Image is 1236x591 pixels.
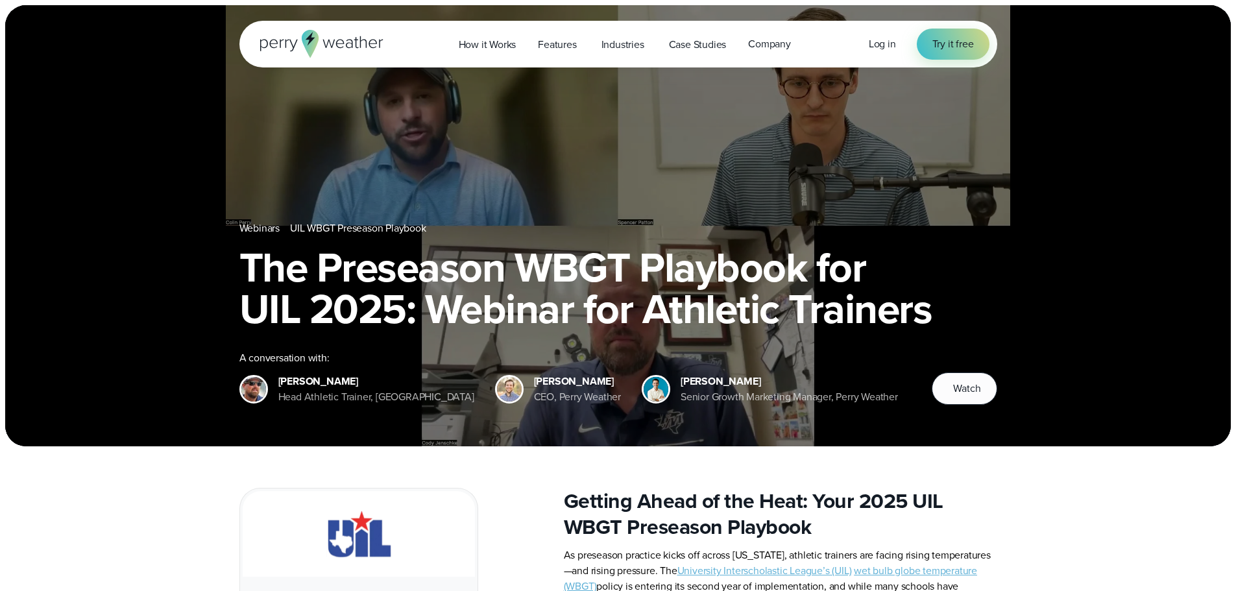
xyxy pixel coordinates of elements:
h2: Getting Ahead of the Heat: Your 2025 UIL WBGT Preseason Playbook [564,488,997,540]
span: Try it free [932,36,974,52]
h1: The Preseason WBGT Playbook for UIL 2025: Webinar for Athletic Trainers [239,247,997,330]
span: Watch [953,381,980,396]
button: Watch [932,372,997,405]
div: CEO, Perry Weather [534,389,621,405]
nav: Breadcrumb [239,221,997,236]
img: Spencer Patton, Perry Weather [644,377,668,402]
div: Senior Growth Marketing Manager, Perry Weather [681,389,898,405]
div: [PERSON_NAME] [534,374,621,389]
a: UIL WBGT Preseason Playbook [290,221,426,236]
span: Features [538,37,576,53]
span: How it Works [459,37,516,53]
div: [PERSON_NAME] [278,374,474,389]
a: Try it free [917,29,989,60]
div: [PERSON_NAME] [681,374,898,389]
span: Industries [601,37,644,53]
span: Log in [869,36,896,51]
div: A conversation with: [239,350,912,366]
span: Case Studies [669,37,727,53]
a: Webinars [239,221,280,236]
a: University Interscholastic League’s (UIL) [677,563,852,578]
img: cody-henschke-headshot [241,377,266,402]
img: Colin Perry, CEO of Perry Weather [497,377,522,402]
div: Head Athletic Trainer, [GEOGRAPHIC_DATA] [278,389,474,405]
a: Log in [869,36,896,52]
span: Company [748,36,791,52]
a: Case Studies [658,31,738,58]
a: How it Works [448,31,527,58]
img: UIL.svg [315,507,402,561]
